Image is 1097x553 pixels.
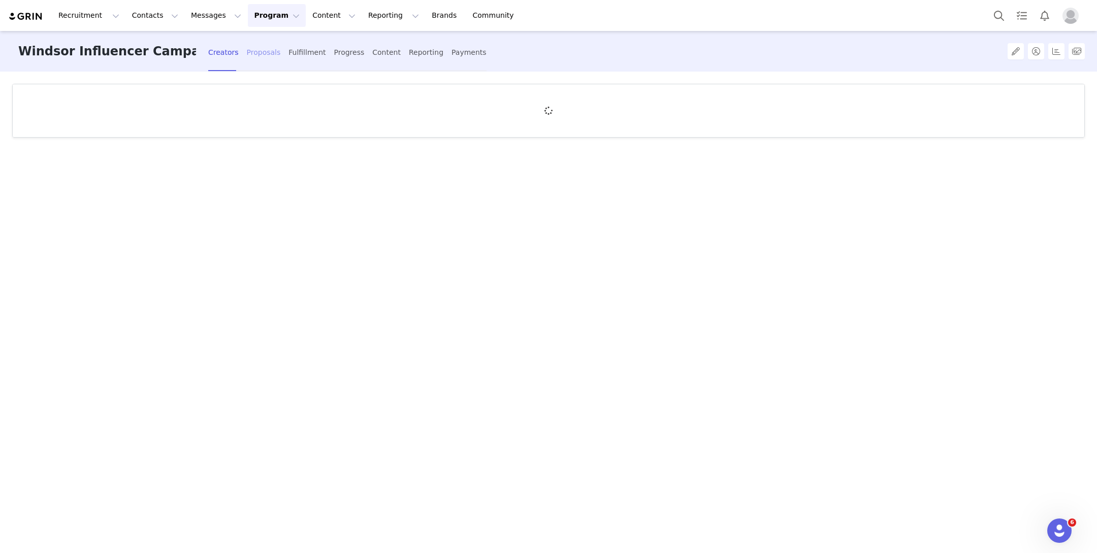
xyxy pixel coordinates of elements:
img: placeholder-profile.jpg [1062,8,1079,24]
button: Program [248,4,306,27]
div: Fulfillment [288,39,326,66]
a: Tasks [1011,4,1033,27]
button: Recruitment [52,4,125,27]
div: Content [372,39,401,66]
div: Progress [334,39,365,66]
span: 6 [1068,518,1076,527]
button: Search [988,4,1010,27]
button: Reporting [362,4,425,27]
button: Notifications [1034,4,1056,27]
div: Reporting [409,39,443,66]
div: Proposals [247,39,281,66]
img: grin logo [8,12,44,21]
h3: Windsor Influencer Campaign [18,31,196,72]
button: Contacts [126,4,184,27]
a: Brands [426,4,466,27]
div: Creators [208,39,239,66]
a: Community [467,4,525,27]
div: Payments [451,39,487,66]
button: Messages [185,4,247,27]
button: Profile [1056,8,1089,24]
button: Content [306,4,362,27]
iframe: Intercom live chat [1047,518,1072,543]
